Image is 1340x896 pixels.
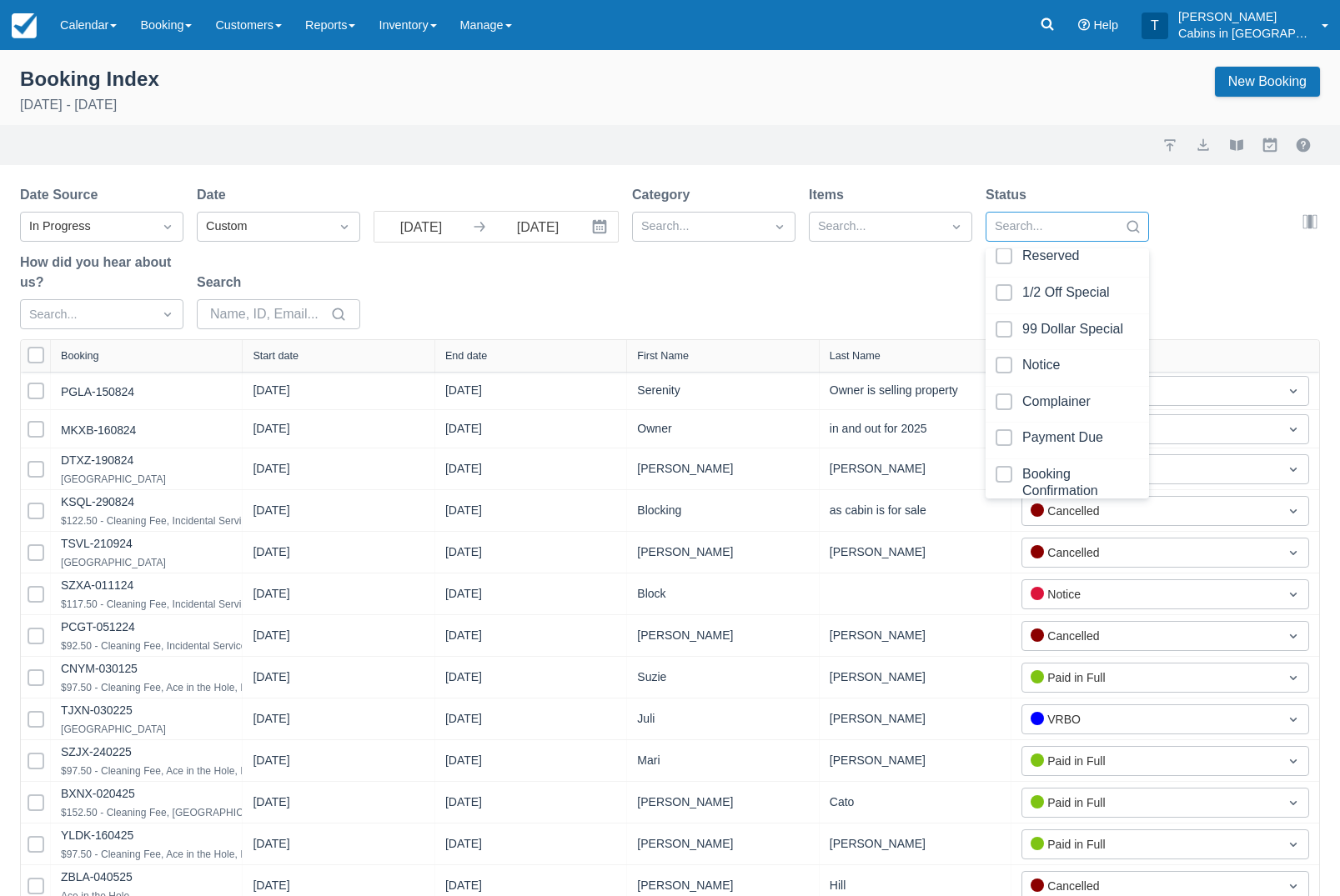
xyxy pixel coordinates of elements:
[61,870,133,883] a: ZBLA-040525
[253,710,289,734] div: [DATE]
[830,875,1001,896] div: Hill
[61,803,383,823] div: $152.50 - Cleaning Fee, [GEOGRAPHIC_DATA], Incidental Service Fee
[12,13,37,38] img: checkfront-main-nav-mini-logo.png
[1031,668,1270,687] div: Paid in Full
[1285,753,1302,769] span: Dropdown icon
[61,469,166,489] div: [GEOGRAPHIC_DATA]
[1285,544,1302,561] span: Dropdown icon
[830,500,1001,521] div: as cabin is for sale
[61,828,133,842] a: YLDK-160425
[253,543,289,568] div: [DATE]
[253,752,289,776] div: [DATE]
[809,185,851,205] label: Items
[159,218,176,235] span: Dropdown icon
[20,67,159,92] div: Booking Index
[637,583,808,604] div: Block
[61,453,133,467] a: DTXZ-190824
[830,792,1001,813] div: Cato
[1031,710,1270,728] div: VRBO
[61,636,378,656] div: $92.50 - Cleaning Fee, Incidental Service Fee, [GEOGRAPHIC_DATA]
[637,667,808,688] div: Suzie
[197,185,233,205] label: Date
[374,212,468,242] input: Start Date
[1125,218,1142,235] span: Search
[20,253,183,293] label: How did you hear about us?
[1178,25,1312,42] p: Cabins in [GEOGRAPHIC_DATA]
[61,620,135,633] a: PCGT-051224
[1031,627,1270,645] div: Cancelled
[253,585,289,609] div: [DATE]
[830,458,1001,479] div: [PERSON_NAME]
[1031,502,1270,520] div: Cancelled
[61,350,99,362] div: Booking
[1031,460,1270,478] div: Owner
[632,185,696,205] label: Category
[637,350,689,362] div: First Name
[61,594,349,614] div: $117.50 - Cleaning Fee, Incidental Service Fee, Leave It Behind
[1031,585,1270,603] div: Notice
[1285,421,1302,438] span: Dropdown icon
[1031,877,1270,895] div: Cancelled
[206,218,321,236] div: Custom
[1178,8,1312,25] p: [PERSON_NAME]
[637,542,808,563] div: [PERSON_NAME]
[445,627,482,651] div: [DATE]
[1285,628,1302,644] span: Dropdown icon
[61,703,133,717] a: TJXN-030225
[61,423,136,437] a: MKXB-160824
[830,625,1001,646] div: [PERSON_NAME]
[445,543,482,568] div: [DATE]
[637,833,808,854] div: [PERSON_NAME]
[445,752,482,776] div: [DATE]
[1193,135,1213,155] button: export
[585,212,618,242] button: Interact with the calendar and add the check-in date for your trip.
[253,835,289,859] div: [DATE]
[253,668,289,693] div: [DATE]
[61,745,132,758] a: SZJX-240225
[61,662,138,675] a: CNYM-030125
[637,625,808,646] div: [PERSON_NAME]
[1031,835,1270,853] div: Paid in Full
[1215,67,1320,97] a: New Booking
[771,218,788,235] span: Dropdown icon
[830,667,1001,688] div: [PERSON_NAME]
[210,299,327,329] input: Name, ID, Email...
[1078,19,1090,31] i: Help
[61,385,134,398] a: PGLA-150824
[445,382,482,406] div: [DATE]
[29,218,144,236] div: In Progress
[491,212,585,242] input: End Date
[1031,752,1270,770] div: Paid in Full
[830,382,1001,399] div: Owner is selling property
[1285,794,1302,811] span: Dropdown icon
[1031,420,1270,438] div: Owner
[1285,711,1302,728] span: Dropdown icon
[948,218,965,235] span: Dropdown icon
[1285,878,1302,894] span: Dropdown icon
[61,511,360,531] div: $122.50 - Cleaning Fee, Incidental Service Fee, Ridgeview Retreat
[986,185,1033,205] label: Status
[20,185,104,205] label: Date Source
[20,95,159,115] p: [DATE] - [DATE]
[445,420,482,444] div: [DATE]
[61,787,135,800] a: BXNX-020425
[830,750,1001,771] div: [PERSON_NAME]
[1285,503,1302,519] span: Dropdown icon
[637,792,808,813] div: [PERSON_NAME]
[1285,461,1302,478] span: Dropdown icon
[61,678,381,698] div: $97.50 - Cleaning Fee, Ace in the Hole, Incidental Service Fee, Pet Fee
[1285,586,1302,603] span: Dropdown icon
[445,835,482,859] div: [DATE]
[61,553,166,573] div: [GEOGRAPHIC_DATA]
[197,273,248,293] label: Search
[637,750,808,771] div: Mari
[830,708,1001,729] div: [PERSON_NAME]
[445,793,482,818] div: [DATE]
[253,420,289,444] div: [DATE]
[1285,669,1302,686] span: Dropdown icon
[830,542,1001,563] div: [PERSON_NAME]
[637,458,808,479] div: [PERSON_NAME]
[1142,13,1168,39] div: T
[445,710,482,734] div: [DATE]
[1160,135,1180,155] a: import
